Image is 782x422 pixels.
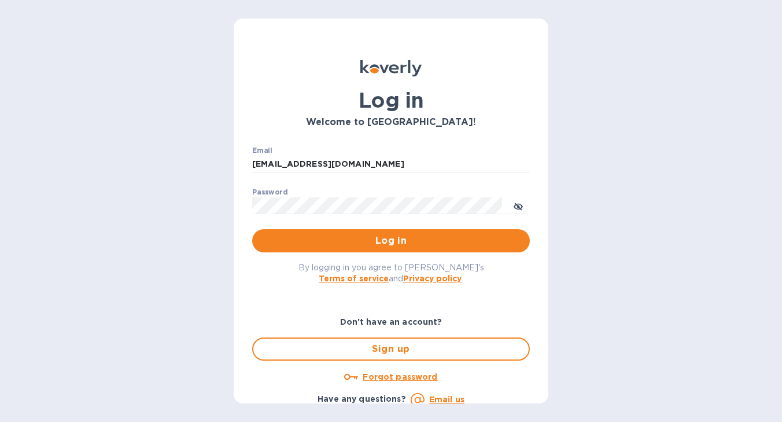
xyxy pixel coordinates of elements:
a: Terms of service [319,274,389,283]
span: Log in [261,234,521,248]
h3: Welcome to [GEOGRAPHIC_DATA]! [252,117,530,128]
span: Sign up [263,342,519,356]
button: Log in [252,229,530,252]
b: Have any questions? [318,394,406,403]
b: Don't have an account? [340,317,442,326]
input: Enter email address [252,156,530,173]
label: Password [252,189,287,196]
a: Email us [429,395,464,404]
button: toggle password visibility [507,194,530,217]
a: Privacy policy [403,274,462,283]
button: Sign up [252,337,530,361]
img: Koverly [360,60,422,76]
u: Forgot password [363,372,437,381]
h1: Log in [252,88,530,112]
span: By logging in you agree to [PERSON_NAME]'s and . [298,263,484,283]
label: Email [252,147,272,154]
